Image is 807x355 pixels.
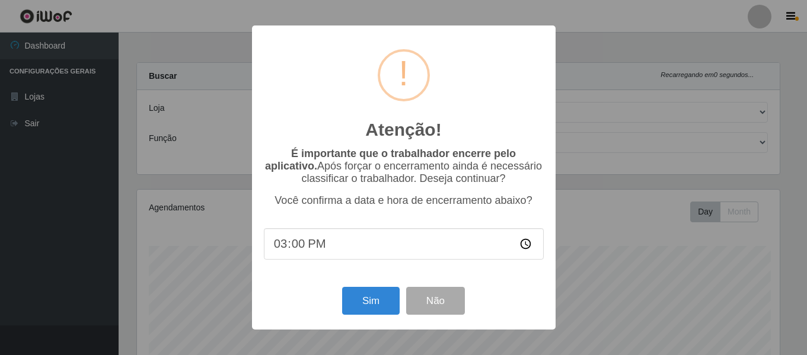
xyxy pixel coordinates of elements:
[265,148,516,172] b: É importante que o trabalhador encerre pelo aplicativo.
[342,287,400,315] button: Sim
[406,287,465,315] button: Não
[365,119,441,140] h2: Atenção!
[264,148,544,185] p: Após forçar o encerramento ainda é necessário classificar o trabalhador. Deseja continuar?
[264,194,544,207] p: Você confirma a data e hora de encerramento abaixo?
